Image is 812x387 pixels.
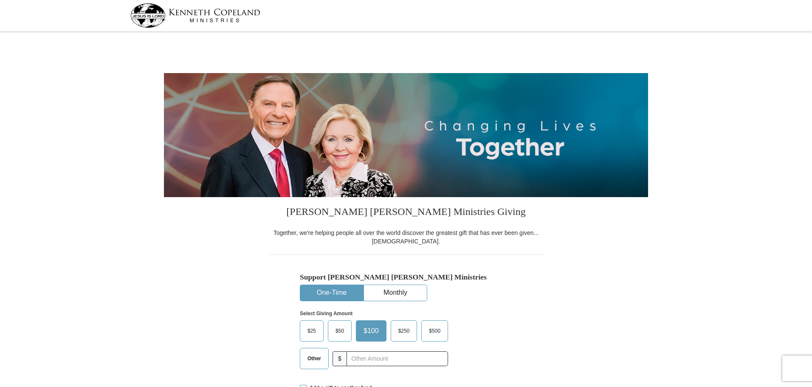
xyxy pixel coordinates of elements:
span: $25 [303,325,320,337]
button: Monthly [364,285,427,301]
span: $100 [359,325,383,337]
div: Together, we're helping people all over the world discover the greatest gift that has ever been g... [268,229,544,246]
span: Other [303,352,325,365]
span: $500 [425,325,445,337]
input: Other Amount [347,351,448,366]
button: One-Time [300,285,363,301]
img: kcm-header-logo.svg [130,3,260,28]
span: $ [333,351,347,366]
h5: Support [PERSON_NAME] [PERSON_NAME] Ministries [300,273,512,282]
span: $250 [394,325,414,337]
span: $50 [331,325,348,337]
h3: [PERSON_NAME] [PERSON_NAME] Ministries Giving [268,197,544,229]
strong: Select Giving Amount [300,311,352,316]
